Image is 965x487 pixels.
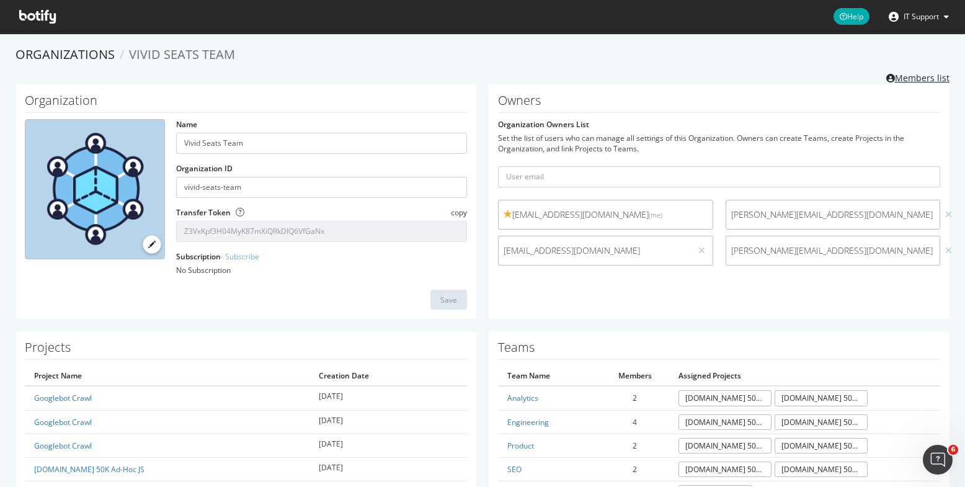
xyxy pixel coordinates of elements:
th: Project Name [25,366,309,386]
td: [DATE] [309,410,467,434]
small: (me) [649,210,662,220]
td: 4 [601,410,669,434]
input: Organization ID [176,177,467,198]
label: Name [176,119,197,130]
span: [PERSON_NAME][EMAIL_ADDRESS][DOMAIN_NAME] [731,244,933,257]
th: Creation Date [309,366,467,386]
span: [PERSON_NAME][EMAIL_ADDRESS][DOMAIN_NAME] [731,208,933,221]
a: [DOMAIN_NAME] 500K Weekly JS [775,390,868,406]
a: Analytics [507,393,538,403]
div: No Subscription [176,265,467,275]
a: [DOMAIN_NAME] 50K Ad-Hoc JS [678,462,772,477]
td: [DATE] [309,434,467,457]
input: User email [498,166,940,187]
a: Members list [886,69,949,84]
h1: Owners [498,94,940,113]
input: name [176,133,467,154]
span: copy [451,207,467,218]
div: Set the list of users who can manage all settings of this Organization. Owners can create Teams, ... [498,133,940,154]
td: 2 [601,386,669,410]
th: Members [601,366,669,386]
div: Save [440,295,457,305]
a: [DOMAIN_NAME] 50K Ad-Hoc JS [678,414,772,430]
span: [EMAIL_ADDRESS][DOMAIN_NAME] [504,244,686,257]
label: Organization Owners List [498,119,589,130]
a: Engineering [507,417,549,427]
a: [DOMAIN_NAME] 50K Ad-Hoc JS [678,438,772,453]
a: Organizations [16,46,115,63]
span: 6 [948,445,958,455]
a: [DOMAIN_NAME] 500K Weekly JS [775,414,868,430]
th: Team Name [498,366,601,386]
a: Googlebot Crawl [34,417,92,427]
button: IT Support [879,7,959,27]
iframe: Intercom live chat [923,445,953,475]
a: [DOMAIN_NAME] 50K Ad-Hoc JS [678,390,772,406]
span: Vivid Seats Team [129,46,235,63]
a: Product [507,440,534,451]
td: 2 [601,457,669,481]
span: Help [834,8,869,25]
ol: breadcrumbs [16,46,949,64]
th: Assigned Projects [669,366,940,386]
label: Subscription [176,251,259,262]
a: Googlebot Crawl [34,393,92,403]
td: 2 [601,434,669,457]
td: [DATE] [309,457,467,481]
a: [DOMAIN_NAME] 500K Weekly JS [775,438,868,453]
label: Organization ID [176,163,233,174]
span: IT Support [904,11,939,22]
a: [DOMAIN_NAME] 50K Ad-Hoc JS [34,464,145,475]
a: - Subscribe [221,251,259,262]
button: Save [430,290,467,310]
h1: Teams [498,341,940,360]
h1: Organization [25,94,467,113]
h1: Projects [25,341,467,360]
td: [DATE] [309,386,467,410]
label: Transfer Token [176,207,231,218]
a: [DOMAIN_NAME] 500K Weekly JS [775,462,868,477]
a: SEO [507,464,522,475]
span: [EMAIL_ADDRESS][DOMAIN_NAME] [504,208,708,221]
a: Googlebot Crawl [34,440,92,451]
